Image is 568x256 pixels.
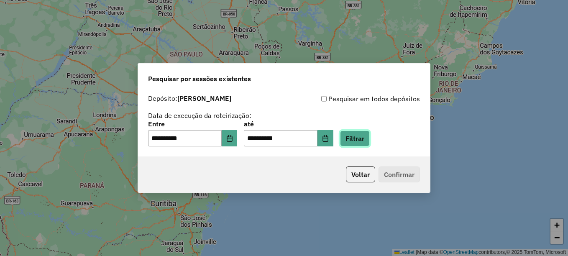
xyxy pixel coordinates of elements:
[340,131,370,146] button: Filtrar
[346,166,375,182] button: Voltar
[148,74,251,84] span: Pesquisar por sessões existentes
[317,130,333,147] button: Choose Date
[148,110,251,120] label: Data de execução da roteirização:
[177,94,231,102] strong: [PERSON_NAME]
[284,94,420,104] div: Pesquisar em todos depósitos
[148,119,237,129] label: Entre
[148,93,231,103] label: Depósito:
[244,119,333,129] label: até
[222,130,238,147] button: Choose Date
